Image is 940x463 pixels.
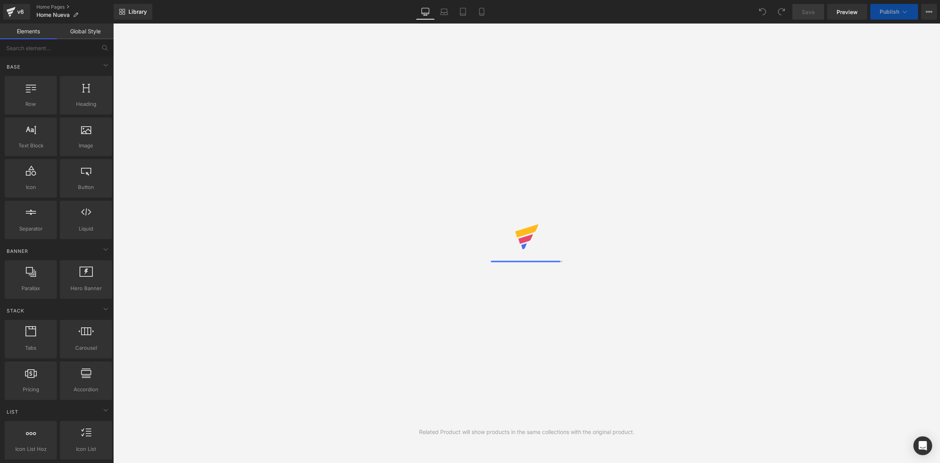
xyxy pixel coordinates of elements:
[7,183,54,191] span: Icon
[57,24,114,39] a: Global Style
[36,12,70,18] span: Home Nueva
[62,183,110,191] span: Button
[827,4,867,20] a: Preview
[62,100,110,108] span: Heading
[7,142,54,150] span: Text Block
[774,4,789,20] button: Redo
[62,385,110,394] span: Accordion
[454,4,472,20] a: Tablet
[755,4,770,20] button: Undo
[114,4,152,20] a: New Library
[7,344,54,352] span: Tabs
[3,4,30,20] a: v6
[7,385,54,394] span: Pricing
[870,4,918,20] button: Publish
[416,4,435,20] a: Desktop
[7,225,54,233] span: Separator
[6,63,21,71] span: Base
[36,4,114,10] a: Home Pages
[62,284,110,292] span: Hero Banner
[62,344,110,352] span: Carousel
[472,4,491,20] a: Mobile
[7,445,54,453] span: Icon List Hoz
[62,225,110,233] span: Liquid
[6,247,29,255] span: Banner
[62,142,110,150] span: Image
[837,8,858,16] span: Preview
[913,436,932,455] div: Open Intercom Messenger
[921,4,937,20] button: More
[435,4,454,20] a: Laptop
[419,428,634,436] div: Related Product will show products in the same collections with the original product.
[128,8,147,15] span: Library
[16,7,25,17] div: v6
[7,284,54,292] span: Parallax
[802,8,815,16] span: Save
[6,307,25,314] span: Stack
[880,9,899,15] span: Publish
[62,445,110,453] span: Icon List
[6,408,19,416] span: List
[7,100,54,108] span: Row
